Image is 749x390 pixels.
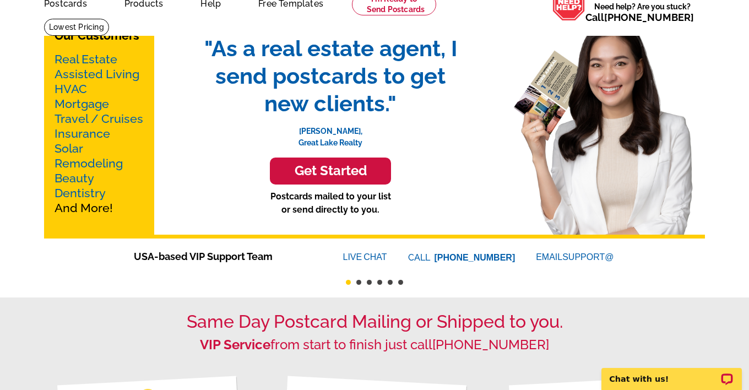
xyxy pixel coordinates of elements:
[44,311,705,332] h1: Same Day Postcard Mailing or Shipped to you.
[55,67,139,81] a: Assisted Living
[435,253,515,262] a: [PHONE_NUMBER]
[200,337,270,353] strong: VIP Service
[356,280,361,285] button: 2 of 6
[55,112,143,126] a: Travel / Cruises
[367,280,372,285] button: 3 of 6
[398,280,403,285] button: 6 of 6
[55,82,87,96] a: HVAC
[604,12,694,23] a: [PHONE_NUMBER]
[55,127,110,140] a: Insurance
[55,142,83,155] a: Solar
[193,158,468,185] a: Get Started
[432,337,549,353] a: [PHONE_NUMBER]
[408,251,432,264] font: CALL
[55,52,144,215] p: And More!
[536,252,615,262] a: EMAILSUPPORT@
[594,355,749,390] iframe: LiveChat chat widget
[343,251,364,264] font: LIVE
[55,97,109,111] a: Mortgage
[44,337,705,353] h2: from start to finish just call
[55,156,123,170] a: Remodeling
[346,280,351,285] button: 1 of 6
[193,190,468,216] p: Postcards mailed to your list or send directly to you.
[193,35,468,117] span: "As a real estate agent, I send postcards to get new clients."
[585,1,699,23] span: Need help? Are you stuck?
[388,280,393,285] button: 5 of 6
[134,249,310,264] span: USA-based VIP Support Team
[585,12,694,23] span: Call
[55,186,106,200] a: Dentistry
[343,252,387,262] a: LIVECHAT
[284,163,377,179] h3: Get Started
[377,280,382,285] button: 4 of 6
[193,117,468,149] p: [PERSON_NAME], Great Lake Realty
[55,52,117,66] a: Real Estate
[562,251,615,264] font: SUPPORT@
[55,171,94,185] a: Beauty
